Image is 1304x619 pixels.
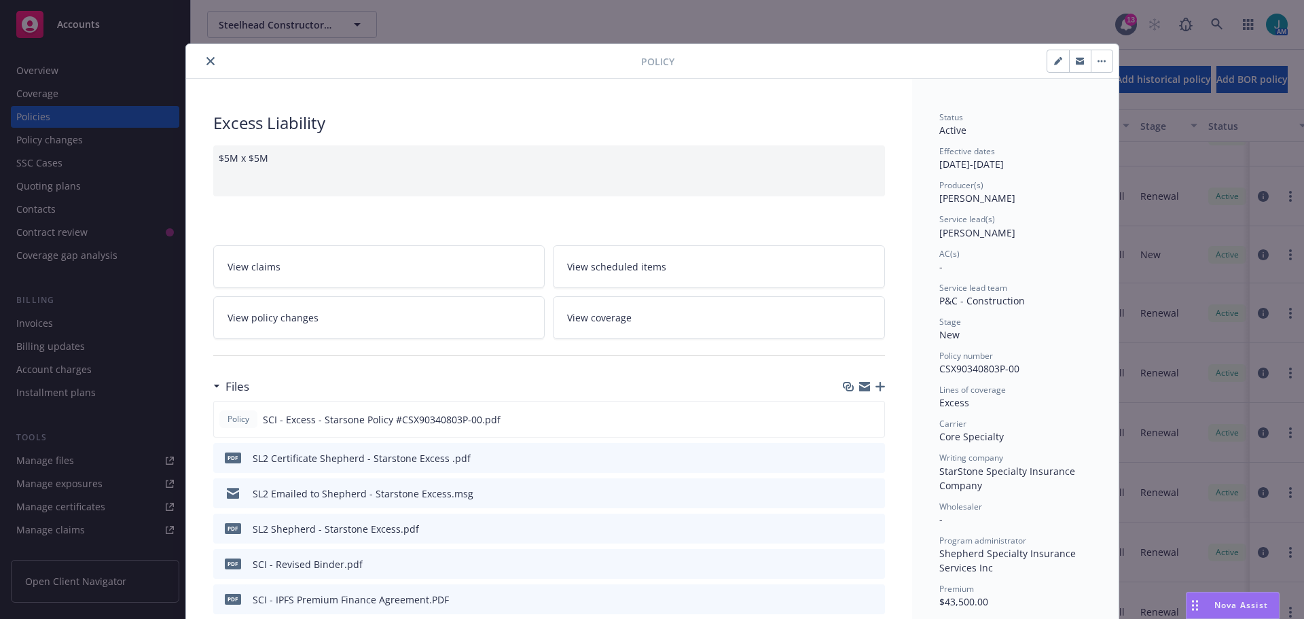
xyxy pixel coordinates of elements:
[939,294,1025,307] span: P&C - Construction
[202,53,219,69] button: close
[939,179,983,191] span: Producer(s)
[225,559,241,569] span: pdf
[939,316,961,328] span: Stage
[939,192,1015,205] span: [PERSON_NAME]
[553,296,885,339] a: View coverage
[213,245,545,288] a: View claims
[939,595,988,608] span: $43,500.00
[846,593,856,607] button: download file
[939,362,1019,375] span: CSX90340803P-00
[213,296,545,339] a: View policy changes
[867,522,880,536] button: preview file
[1214,599,1268,611] span: Nova Assist
[939,430,1004,443] span: Core Specialty
[213,378,249,395] div: Files
[867,451,880,465] button: preview file
[846,522,856,536] button: download file
[253,593,449,607] div: SCI - IPFS Premium Finance Agreement.PDF
[846,451,856,465] button: download file
[225,453,241,463] span: pdf
[225,378,249,395] h3: Files
[939,396,969,409] span: Excess
[641,54,674,69] span: Policy
[939,384,1006,395] span: Lines of coverage
[939,501,982,512] span: Wholesaler
[939,328,960,341] span: New
[845,412,856,427] button: download file
[846,557,856,571] button: download file
[939,248,960,260] span: AC(s)
[939,226,1015,239] span: [PERSON_NAME]
[846,487,856,501] button: download file
[939,145,995,157] span: Effective dates
[867,593,880,607] button: preview file
[939,111,963,123] span: Status
[225,523,241,533] span: pdf
[867,487,880,501] button: preview file
[939,350,993,361] span: Policy number
[1186,592,1280,619] button: Nova Assist
[553,245,885,288] a: View scheduled items
[939,465,1078,492] span: StarStone Specialty Insurance Company
[213,111,885,135] div: Excess Liability
[939,535,1026,546] span: Program administrator
[939,282,1007,294] span: Service lead team
[939,124,966,137] span: Active
[867,412,879,427] button: preview file
[939,213,995,225] span: Service lead(s)
[567,260,666,274] span: View scheduled items
[228,311,319,325] span: View policy changes
[225,413,252,425] span: Policy
[939,547,1079,574] span: Shepherd Specialty Insurance Services Inc
[939,145,1091,171] div: [DATE] - [DATE]
[939,452,1003,463] span: Writing company
[253,557,363,571] div: SCI - Revised Binder.pdf
[253,522,419,536] div: SL2 Shepherd - Starstone Excess.pdf
[253,451,471,465] div: SL2 Certificate Shepherd - Starstone Excess .pdf
[939,513,943,526] span: -
[263,412,501,427] span: SCI - Excess - Starsone Policy #CSX90340803P-00.pdf
[253,487,473,501] div: SL2 Emailed to Shepherd - Starstone Excess.msg
[867,557,880,571] button: preview file
[228,260,280,274] span: View claims
[939,583,974,595] span: Premium
[225,594,241,604] span: PDF
[1187,593,1203,618] div: Drag to move
[213,145,885,196] div: $5M x $5M
[939,418,966,429] span: Carrier
[939,260,943,273] span: -
[567,311,632,325] span: View coverage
